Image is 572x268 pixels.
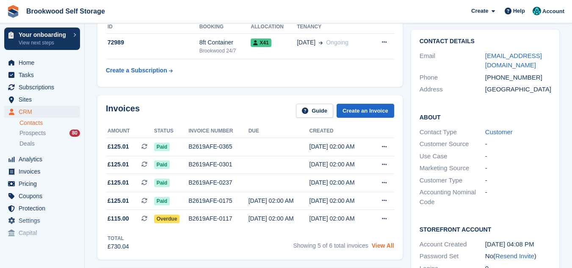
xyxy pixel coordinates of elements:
[19,39,69,47] p: View next steps
[188,196,248,205] div: B2619AFE-0175
[8,246,84,254] span: Storefront
[420,127,485,137] div: Contact Type
[420,163,485,173] div: Marketing Source
[154,215,180,223] span: Overdue
[337,104,394,118] a: Create an Invoice
[154,143,170,151] span: Paid
[485,85,551,94] div: [GEOGRAPHIC_DATA]
[309,196,370,205] div: [DATE] 02:00 AM
[19,129,80,138] a: Prospects 80
[4,153,80,165] a: menu
[106,124,154,138] th: Amount
[326,39,348,46] span: Ongoing
[188,124,248,138] th: Invoice number
[4,202,80,214] a: menu
[154,179,170,187] span: Paid
[108,178,129,187] span: £125.01
[485,240,551,249] div: [DATE] 04:08 PM
[485,139,551,149] div: -
[420,51,485,70] div: Email
[485,163,551,173] div: -
[108,142,129,151] span: £125.01
[19,69,69,81] span: Tasks
[4,178,80,190] a: menu
[7,5,19,18] img: stora-icon-8386f47178a22dfd0bd8f6a31ec36ba5ce8667c1dd55bd0f319d3a0aa187defe.svg
[4,69,80,81] a: menu
[4,57,80,69] a: menu
[19,57,69,69] span: Home
[108,196,129,205] span: £125.01
[420,176,485,185] div: Customer Type
[19,190,69,202] span: Coupons
[19,215,69,227] span: Settings
[188,214,248,223] div: B2619AFE-0117
[420,113,551,121] h2: About
[493,252,536,260] span: ( )
[4,166,80,177] a: menu
[309,160,370,169] div: [DATE] 02:00 AM
[420,73,485,83] div: Phone
[249,196,309,205] div: [DATE] 02:00 AM
[188,178,248,187] div: B2619AFE-0237
[108,242,129,251] div: £730.04
[249,214,309,223] div: [DATE] 02:00 AM
[251,20,297,34] th: Allocation
[19,202,69,214] span: Protection
[106,20,199,34] th: ID
[542,7,564,16] span: Account
[199,20,251,34] th: Booking
[108,160,129,169] span: £125.01
[154,160,170,169] span: Paid
[495,252,534,260] a: Resend Invite
[19,129,46,137] span: Prospects
[420,139,485,149] div: Customer Source
[19,153,69,165] span: Analytics
[154,197,170,205] span: Paid
[309,178,370,187] div: [DATE] 02:00 AM
[19,178,69,190] span: Pricing
[251,39,271,47] span: X41
[485,251,551,261] div: No
[485,176,551,185] div: -
[108,214,129,223] span: £115.00
[471,7,488,15] span: Create
[249,124,309,138] th: Due
[420,251,485,261] div: Password Set
[485,52,542,69] a: [EMAIL_ADDRESS][DOMAIN_NAME]
[513,7,525,15] span: Help
[420,188,485,207] div: Accounting Nominal Code
[420,85,485,94] div: Address
[19,166,69,177] span: Invoices
[106,63,173,78] a: Create a Subscription
[420,240,485,249] div: Account Created
[19,119,80,127] a: Contacts
[4,94,80,105] a: menu
[420,225,551,233] h2: Storefront Account
[4,106,80,118] a: menu
[23,4,108,18] a: Brookwood Self Storage
[297,38,315,47] span: [DATE]
[199,47,251,55] div: Brookwood 24/7
[372,242,394,249] a: View All
[108,235,129,242] div: Total
[19,227,69,239] span: Capital
[19,139,80,148] a: Deals
[309,124,370,138] th: Created
[485,188,551,207] div: -
[485,128,513,135] a: Customer
[4,28,80,50] a: Your onboarding View next steps
[19,106,69,118] span: CRM
[296,104,333,118] a: Guide
[485,73,551,83] div: [PHONE_NUMBER]
[420,152,485,161] div: Use Case
[19,94,69,105] span: Sites
[19,32,69,38] p: Your onboarding
[188,142,248,151] div: B2619AFE-0365
[188,160,248,169] div: B2619AFE-0301
[485,152,551,161] div: -
[106,66,167,75] div: Create a Subscription
[309,214,370,223] div: [DATE] 02:00 AM
[106,38,199,47] div: 72989
[4,215,80,227] a: menu
[297,20,369,34] th: Tenancy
